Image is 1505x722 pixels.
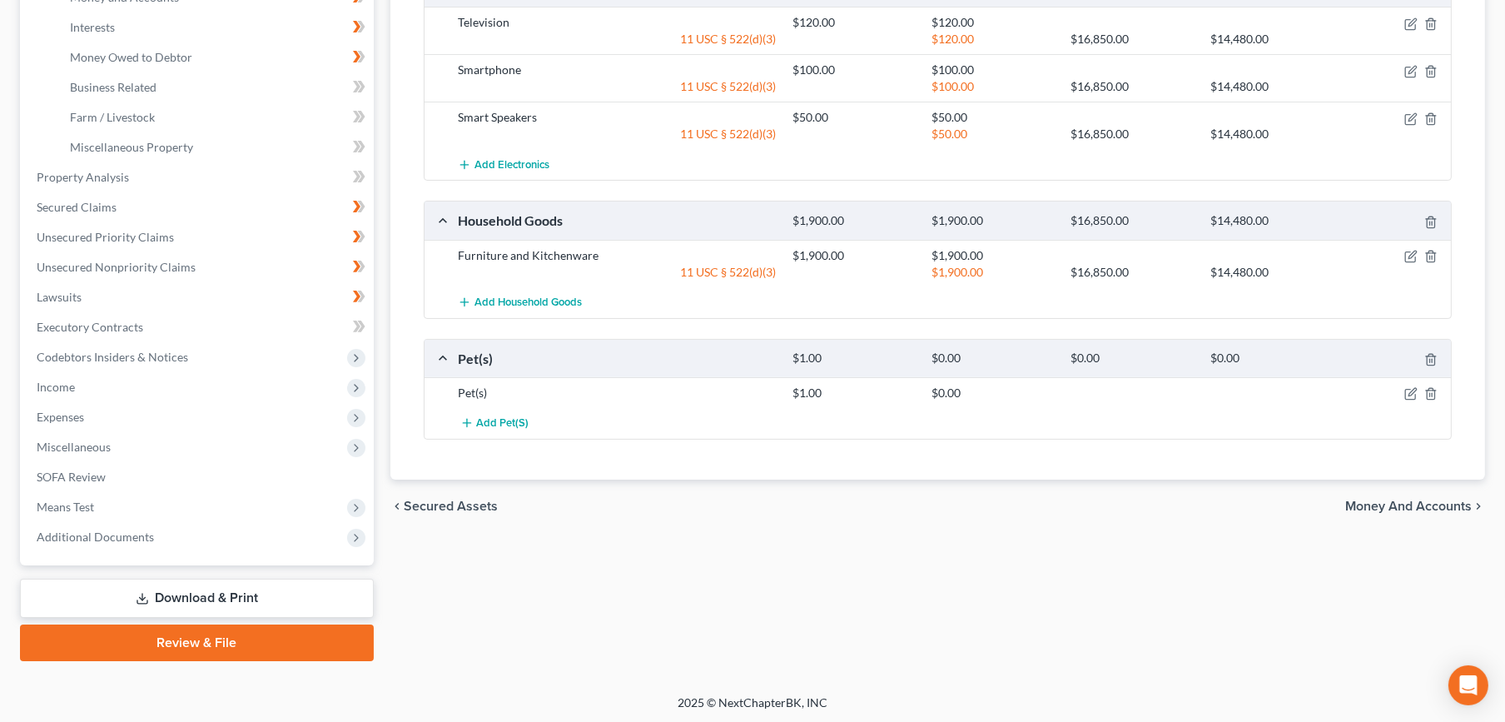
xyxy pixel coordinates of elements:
[450,350,784,367] div: Pet(s)
[23,312,374,342] a: Executory Contracts
[57,12,374,42] a: Interests
[37,200,117,214] span: Secured Claims
[1472,500,1485,513] i: chevron_right
[458,149,549,180] button: Add Electronics
[23,282,374,312] a: Lawsuits
[458,408,531,439] button: Add Pet(s)
[23,222,374,252] a: Unsecured Priority Claims
[923,351,1062,366] div: $0.00
[390,500,404,513] i: chevron_left
[784,247,923,264] div: $1,900.00
[923,14,1062,31] div: $120.00
[923,62,1062,78] div: $100.00
[70,20,115,34] span: Interests
[450,264,784,281] div: 11 USC § 522(d)(3)
[474,296,582,309] span: Add Household Goods
[1448,665,1488,705] div: Open Intercom Messenger
[784,385,923,401] div: $1.00
[784,62,923,78] div: $100.00
[1062,126,1201,142] div: $16,850.00
[20,625,374,661] a: Review & File
[450,109,784,126] div: Smart Speakers
[23,462,374,492] a: SOFA Review
[923,126,1062,142] div: $50.00
[57,42,374,72] a: Money Owed to Debtor
[1202,351,1341,366] div: $0.00
[404,500,498,513] span: Secured Assets
[70,80,156,94] span: Business Related
[37,170,129,184] span: Property Analysis
[923,247,1062,264] div: $1,900.00
[70,140,193,154] span: Miscellaneous Property
[1202,31,1341,47] div: $14,480.00
[1062,351,1201,366] div: $0.00
[784,213,923,229] div: $1,900.00
[474,158,549,172] span: Add Electronics
[20,579,374,618] a: Download & Print
[57,72,374,102] a: Business Related
[37,440,111,454] span: Miscellaneous
[923,385,1062,401] div: $0.00
[923,31,1062,47] div: $120.00
[923,213,1062,229] div: $1,900.00
[1062,31,1201,47] div: $16,850.00
[458,287,582,318] button: Add Household Goods
[450,212,784,229] div: Household Goods
[23,162,374,192] a: Property Analysis
[784,351,923,366] div: $1.00
[450,14,784,31] div: Television
[1202,264,1341,281] div: $14,480.00
[450,247,784,264] div: Furniture and Kitchenware
[923,78,1062,95] div: $100.00
[1062,264,1201,281] div: $16,850.00
[37,230,174,244] span: Unsecured Priority Claims
[390,500,498,513] button: chevron_left Secured Assets
[450,78,784,95] div: 11 USC § 522(d)(3)
[1062,213,1201,229] div: $16,850.00
[70,50,192,64] span: Money Owed to Debtor
[1202,213,1341,229] div: $14,480.00
[37,380,75,394] span: Income
[70,110,155,124] span: Farm / Livestock
[37,530,154,544] span: Additional Documents
[37,410,84,424] span: Expenses
[57,102,374,132] a: Farm / Livestock
[477,417,529,431] span: Add Pet(s)
[450,385,784,401] div: Pet(s)
[37,290,82,304] span: Lawsuits
[450,31,784,47] div: 11 USC § 522(d)(3)
[784,109,923,126] div: $50.00
[450,62,784,78] div: Smartphone
[1345,500,1472,513] span: Money and Accounts
[923,264,1062,281] div: $1,900.00
[37,470,106,484] span: SOFA Review
[1345,500,1485,513] button: Money and Accounts chevron_right
[57,132,374,162] a: Miscellaneous Property
[1202,126,1341,142] div: $14,480.00
[37,500,94,514] span: Means Test
[1062,78,1201,95] div: $16,850.00
[450,126,784,142] div: 11 USC § 522(d)(3)
[37,260,196,274] span: Unsecured Nonpriority Claims
[23,252,374,282] a: Unsecured Nonpriority Claims
[923,109,1062,126] div: $50.00
[784,14,923,31] div: $120.00
[23,192,374,222] a: Secured Claims
[37,350,188,364] span: Codebtors Insiders & Notices
[1202,78,1341,95] div: $14,480.00
[37,320,143,334] span: Executory Contracts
